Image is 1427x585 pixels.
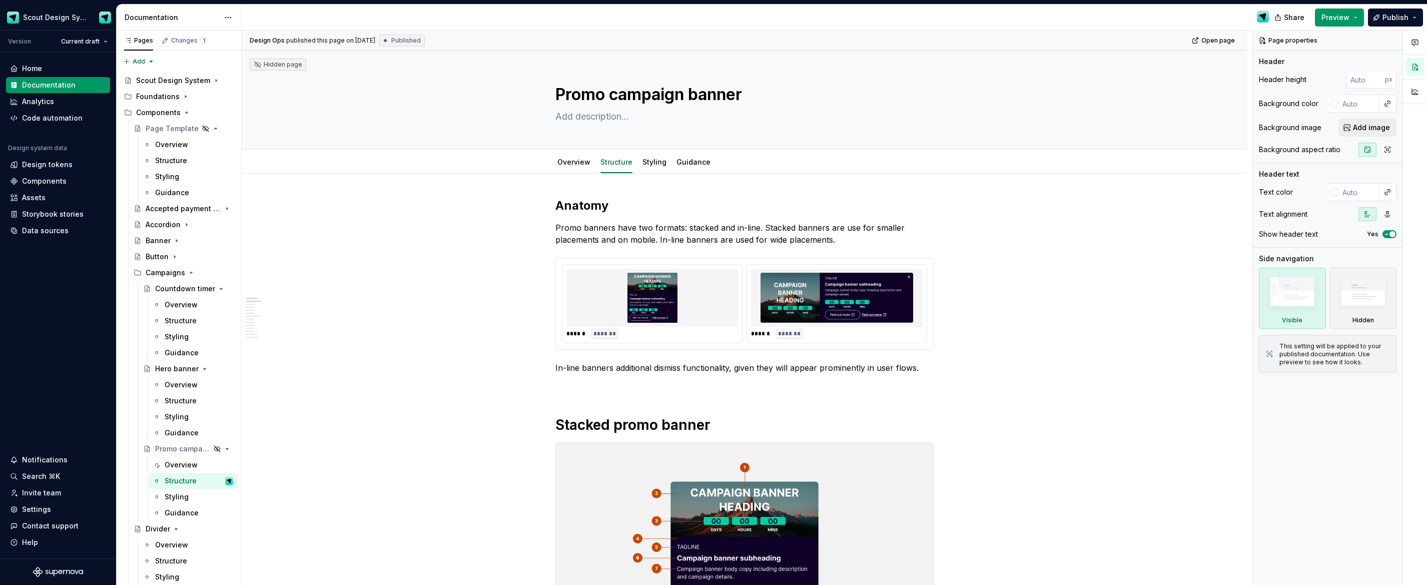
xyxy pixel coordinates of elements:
input: Auto [1338,95,1379,113]
p: px [1385,76,1392,84]
div: Help [22,537,38,547]
div: Version [8,38,31,46]
div: Hidden page [254,61,302,69]
a: Structure [139,153,237,169]
div: Scout Design System [23,13,87,23]
span: Publish [1382,13,1408,23]
div: Campaigns [146,268,185,278]
svg: Supernova Logo [33,567,83,577]
div: Styling [165,412,189,422]
button: Scout Design SystemDesign Ops [2,7,114,28]
div: Guidance [165,348,199,358]
a: Settings [6,501,110,517]
div: Documentation [125,13,219,23]
a: Promo campaign banner [139,441,237,457]
h2: Anatomy [555,198,934,214]
div: Background color [1259,99,1318,109]
div: Structure [596,151,636,172]
a: Button [130,249,237,265]
div: Code automation [22,113,83,123]
button: Preview [1315,9,1364,27]
a: Home [6,61,110,77]
div: Components [22,176,67,186]
div: Foundations [136,92,180,102]
button: Current draft [57,35,112,49]
a: Design tokens [6,157,110,173]
div: Scout Design System [136,76,210,86]
div: Overview [165,300,198,310]
button: Help [6,534,110,550]
a: Guidance [139,185,237,201]
a: Scout Design System [120,73,237,89]
a: Structure [600,158,632,166]
a: Components [6,173,110,189]
button: Publish [1368,9,1423,27]
span: Current draft [61,38,100,46]
a: Overview [149,377,237,393]
div: Styling [155,172,179,182]
div: Show header text [1259,229,1318,239]
input: Auto [1346,71,1385,89]
div: Countdown timer [155,284,215,294]
div: Hidden [1330,268,1397,329]
div: Promo campaign banner [155,444,210,454]
button: Add [120,55,158,69]
span: Published [391,37,421,45]
a: Data sources [6,223,110,239]
div: Overview [165,380,198,390]
span: Share [1284,13,1304,23]
a: Guidance [149,345,237,361]
div: published this page on [DATE] [286,37,375,45]
div: Design tokens [22,160,73,170]
a: Storybook stories [6,206,110,222]
a: Styling [139,569,237,585]
a: Documentation [6,77,110,93]
a: Accordion [130,217,237,233]
div: Settings [22,504,51,514]
span: Add image [1353,123,1390,133]
div: Documentation [22,80,76,90]
div: Structure [155,156,187,166]
a: Open page [1189,34,1239,48]
img: Design Ops [225,477,233,485]
div: Storybook stories [22,209,84,219]
div: Background aspect ratio [1259,145,1340,155]
p: Promo banners have two formats: stacked and in-line. Stacked banners are use for smaller placemen... [555,222,934,246]
div: Visible [1259,268,1326,329]
a: Page Template [130,121,237,137]
input: Auto [1338,183,1379,201]
div: Structure [165,316,197,326]
button: Share [1269,9,1311,27]
a: Code automation [6,110,110,126]
div: Styling [165,332,189,342]
span: 1 [200,37,208,45]
div: Search ⌘K [22,471,60,481]
div: Foundations [120,89,237,105]
a: Analytics [6,94,110,110]
div: Text color [1259,187,1293,197]
a: Styling [139,169,237,185]
div: Home [22,64,42,74]
div: Visible [1282,316,1302,324]
div: Design system data [8,144,67,152]
button: Notifications [6,452,110,468]
a: Accepted payment types [130,201,237,217]
div: Page Template [146,124,199,134]
a: Styling [149,329,237,345]
a: Structure [149,393,237,409]
textarea: Promo campaign banner [553,83,932,107]
div: Hero banner [155,364,199,374]
div: Analytics [22,97,54,107]
div: Guidance [165,428,199,438]
a: Invite team [6,485,110,501]
div: Changes [171,37,208,45]
button: Contact support [6,518,110,534]
a: Styling [642,158,666,166]
a: Assets [6,190,110,206]
div: Notifications [22,455,68,465]
a: Banner [130,233,237,249]
div: Button [146,252,169,262]
div: Overview [553,151,594,172]
div: This setting will be applied to your published documentation. Use preview to see how it looks. [1279,342,1390,366]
